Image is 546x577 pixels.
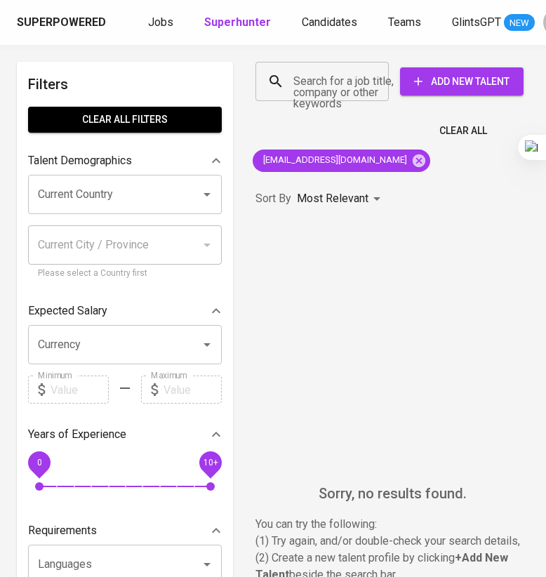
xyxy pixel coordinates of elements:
[255,533,529,550] p: (1) Try again, and/or double-check your search details,
[287,257,498,467] img: yH5BAEAAAAALAAAAAABAAEAAAIBRAA7
[434,118,493,144] button: Clear All
[17,15,106,31] div: Superpowered
[253,154,415,167] span: [EMAIL_ADDRESS][DOMAIN_NAME]
[36,458,41,467] span: 0
[452,14,535,32] a: GlintsGPT NEW
[452,15,501,29] span: GlintsGPT
[28,107,222,133] button: Clear All filters
[388,14,424,32] a: Teams
[28,517,222,545] div: Requirements
[38,267,212,281] p: Please select a Country first
[253,150,430,172] div: [EMAIL_ADDRESS][DOMAIN_NAME]
[197,555,217,574] button: Open
[28,152,132,169] p: Talent Demographics
[28,522,97,539] p: Requirements
[255,482,529,505] h6: Sorry, no results found.
[39,111,211,128] span: Clear All filters
[28,426,126,443] p: Years of Experience
[297,186,385,212] div: Most Relevant
[197,185,217,204] button: Open
[28,303,107,319] p: Expected Salary
[204,14,274,32] a: Superhunter
[255,190,291,207] p: Sort By
[17,15,109,31] a: Superpowered
[255,516,529,533] p: You can try the following :
[439,122,487,140] span: Clear All
[204,15,271,29] b: Superhunter
[504,16,535,30] span: NEW
[28,297,222,325] div: Expected Salary
[400,67,524,95] button: Add New Talent
[388,15,421,29] span: Teams
[28,73,222,95] h6: Filters
[164,376,222,404] input: Value
[203,458,218,467] span: 10+
[148,14,176,32] a: Jobs
[302,15,357,29] span: Candidates
[28,420,222,449] div: Years of Experience
[51,376,109,404] input: Value
[302,14,360,32] a: Candidates
[411,73,512,91] span: Add New Talent
[197,335,217,354] button: Open
[28,147,222,175] div: Talent Demographics
[148,15,173,29] span: Jobs
[297,190,368,207] p: Most Relevant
